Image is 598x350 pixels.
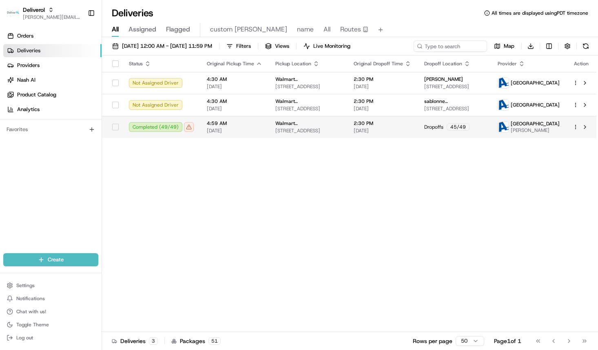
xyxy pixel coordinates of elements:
[21,53,135,61] input: Clear
[492,10,588,16] span: All times are displayed using PDT timezone
[208,337,221,345] div: 51
[207,60,254,67] span: Original Pickup Time
[498,60,517,67] span: Provider
[424,105,485,112] span: [STREET_ADDRESS]
[323,25,330,34] span: All
[490,40,518,52] button: Map
[5,115,66,130] a: 📗Knowledge Base
[354,120,411,127] span: 2:30 PM
[424,98,485,105] span: sablonne [PERSON_NAME]
[210,25,287,34] span: custom [PERSON_NAME]
[139,80,148,90] button: Start new chat
[66,115,134,130] a: 💻API Documentation
[424,124,443,130] span: Dropoffs
[17,91,56,98] span: Product Catalog
[354,127,411,134] span: [DATE]
[261,40,293,52] button: Views
[17,32,33,40] span: Orders
[8,119,15,126] div: 📗
[275,120,341,127] span: Walmart [STREET_ADDRESS]
[354,105,411,112] span: [DATE]
[354,60,403,67] span: Original Dropoff Time
[129,60,143,67] span: Status
[16,295,45,302] span: Notifications
[498,122,509,132] img: ActionCourier.png
[424,83,485,90] span: [STREET_ADDRESS]
[149,337,158,345] div: 3
[112,7,153,20] h1: Deliveries
[8,78,23,93] img: 1736555255976-a54dd68f-1ca7-489b-9aae-adbdc363a1c4
[223,40,255,52] button: Filters
[424,60,462,67] span: Dropoff Location
[3,103,102,116] a: Analytics
[16,321,49,328] span: Toggle Theme
[28,86,103,93] div: We're available if you need us!
[511,102,560,108] span: [GEOGRAPHIC_DATA]
[3,29,102,42] a: Orders
[313,42,350,50] span: Live Monitoring
[16,334,33,341] span: Log out
[3,319,98,330] button: Toggle Theme
[297,25,314,34] span: name
[207,105,262,112] span: [DATE]
[81,138,99,145] span: Pylon
[3,332,98,343] button: Log out
[16,118,62,127] span: Knowledge Base
[109,40,216,52] button: [DATE] 12:00 AM - [DATE] 11:59 PM
[354,76,411,82] span: 2:30 PM
[16,308,46,315] span: Chat with us!
[504,42,514,50] span: Map
[112,25,119,34] span: All
[17,76,35,84] span: Nash AI
[128,25,156,34] span: Assigned
[7,7,20,19] img: Deliverol
[3,74,102,87] a: Nash AI
[3,306,98,317] button: Chat with us!
[511,120,560,127] span: [GEOGRAPHIC_DATA]
[3,88,102,101] a: Product Catalog
[8,8,24,25] img: Nash
[354,98,411,105] span: 2:30 PM
[17,47,40,54] span: Deliveries
[23,14,81,20] span: [PERSON_NAME][EMAIL_ADDRESS][DOMAIN_NAME]
[207,127,262,134] span: [DATE]
[275,60,311,67] span: Pickup Location
[498,78,509,88] img: ActionCourier.png
[511,127,560,134] span: [PERSON_NAME]
[413,337,452,345] p: Rows per page
[275,42,289,50] span: Views
[17,106,40,113] span: Analytics
[580,40,591,52] button: Refresh
[23,6,45,14] button: Deliverol
[511,80,560,86] span: [GEOGRAPHIC_DATA]
[207,120,262,127] span: 4:59 AM
[300,40,354,52] button: Live Monitoring
[447,123,470,131] div: 45 / 49
[3,123,98,136] div: Favorites
[498,100,509,110] img: ActionCourier.png
[166,25,190,34] span: Flagged
[236,42,251,50] span: Filters
[207,76,262,82] span: 4:30 AM
[8,33,148,46] p: Welcome 👋
[275,76,341,82] span: Walmart [STREET_ADDRESS]
[3,44,102,57] a: Deliveries
[275,105,341,112] span: [STREET_ADDRESS]
[48,256,64,263] span: Create
[275,83,341,90] span: [STREET_ADDRESS]
[28,78,134,86] div: Start new chat
[3,253,98,266] button: Create
[112,337,158,345] div: Deliveries
[77,118,131,127] span: API Documentation
[171,337,221,345] div: Packages
[207,83,262,90] span: [DATE]
[122,42,212,50] span: [DATE] 12:00 AM - [DATE] 11:59 PM
[69,119,75,126] div: 💻
[58,138,99,145] a: Powered byPylon
[494,337,521,345] div: Page 1 of 1
[3,293,98,304] button: Notifications
[414,40,487,52] input: Type to search
[16,282,35,289] span: Settings
[354,83,411,90] span: [DATE]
